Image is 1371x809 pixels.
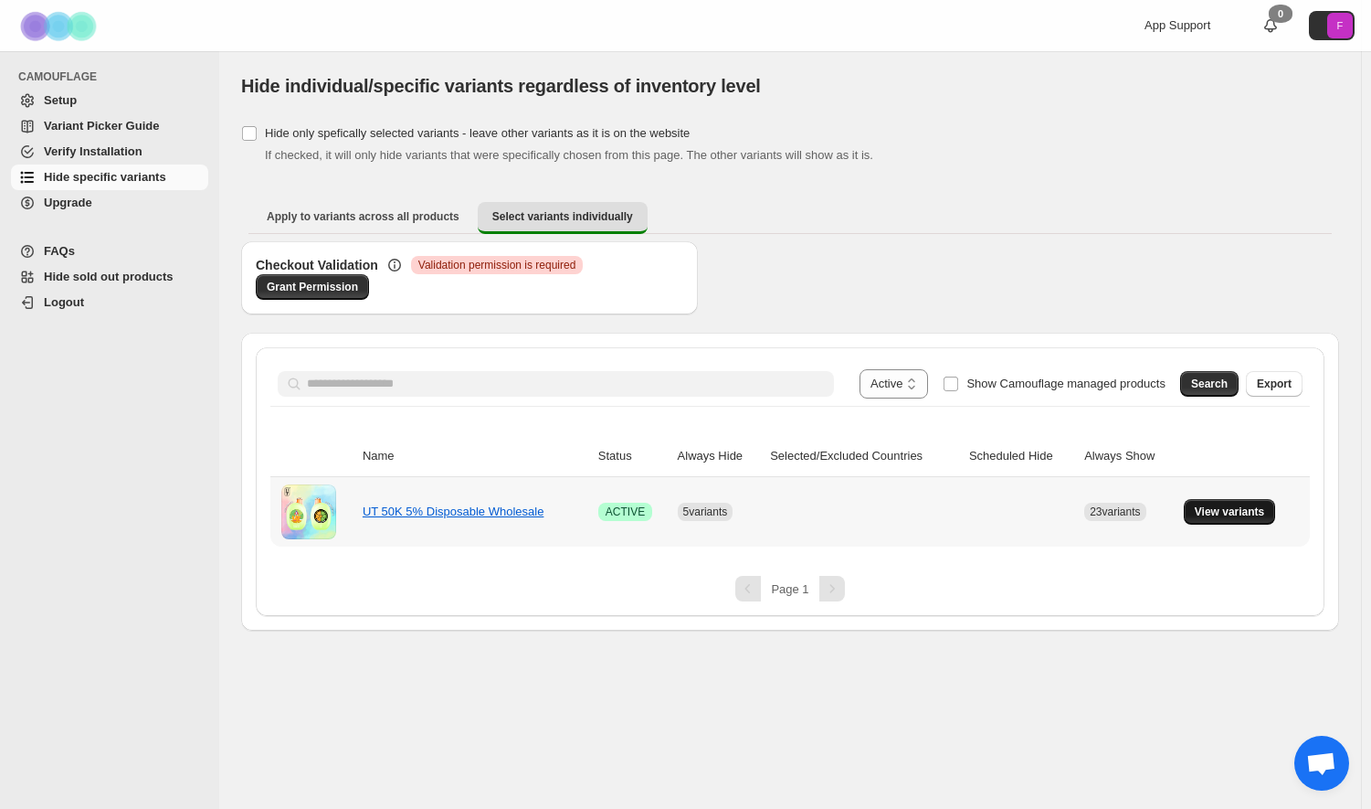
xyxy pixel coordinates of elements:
a: Verify Installation [11,139,208,165]
a: FAQs [11,239,208,264]
div: 开放式聊天 [1294,736,1349,791]
span: If checked, it will only hide variants that were specifically chosen from this page. The other va... [265,148,873,162]
a: UT 50K 5% Disposable Wholesale [363,505,543,518]
a: Grant Permission [256,274,369,300]
span: Hide sold out products [44,270,174,283]
button: View variants [1184,499,1276,525]
span: Upgrade [44,196,92,209]
th: Always Show [1079,436,1178,477]
button: Export [1246,371,1302,397]
span: Hide only spefically selected variants - leave other variants as it is on the website [265,126,690,140]
span: 5 variants [683,506,728,518]
h3: Checkout Validation [256,256,378,274]
span: Validation permission is required [418,258,576,272]
th: Scheduled Hide [964,436,1079,477]
span: Variant Picker Guide [44,119,159,133]
div: Select variants individually [241,241,1339,631]
img: UT 50K 5% Disposable Wholesale [281,484,336,539]
span: Avatar with initials F [1327,13,1353,38]
button: Avatar with initials F [1309,11,1355,40]
th: Selected/Excluded Countries [765,436,964,477]
a: Logout [11,290,208,315]
span: Show Camouflage managed products [966,377,1165,390]
span: Export [1257,377,1292,391]
button: Apply to variants across all products [252,202,474,231]
span: Verify Installation [44,144,142,158]
div: 0 [1269,5,1292,23]
a: 0 [1261,16,1280,35]
span: Select variants individually [492,209,633,224]
span: Setup [44,93,77,107]
a: Upgrade [11,190,208,216]
a: Hide sold out products [11,264,208,290]
span: Logout [44,295,84,309]
span: FAQs [44,244,75,258]
a: Setup [11,88,208,113]
span: App Support [1144,18,1210,32]
span: View variants [1195,505,1265,519]
img: Camouflage [15,1,106,51]
a: Variant Picker Guide [11,113,208,139]
button: Select variants individually [478,202,648,234]
th: Name [357,436,593,477]
span: CAMOUFLAGE [18,69,210,84]
span: Search [1191,377,1228,391]
text: F [1337,20,1344,31]
span: Apply to variants across all products [267,209,459,224]
button: Search [1180,371,1239,397]
span: Hide specific variants [44,170,166,184]
a: Hide specific variants [11,165,208,190]
span: Hide individual/specific variants regardless of inventory level [241,76,761,96]
th: Always Hide [672,436,765,477]
span: Grant Permission [267,280,358,294]
span: Page 1 [771,582,808,596]
span: 23 variants [1090,506,1140,518]
span: ACTIVE [606,505,645,519]
nav: Pagination [270,576,1310,601]
th: Status [593,436,672,477]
